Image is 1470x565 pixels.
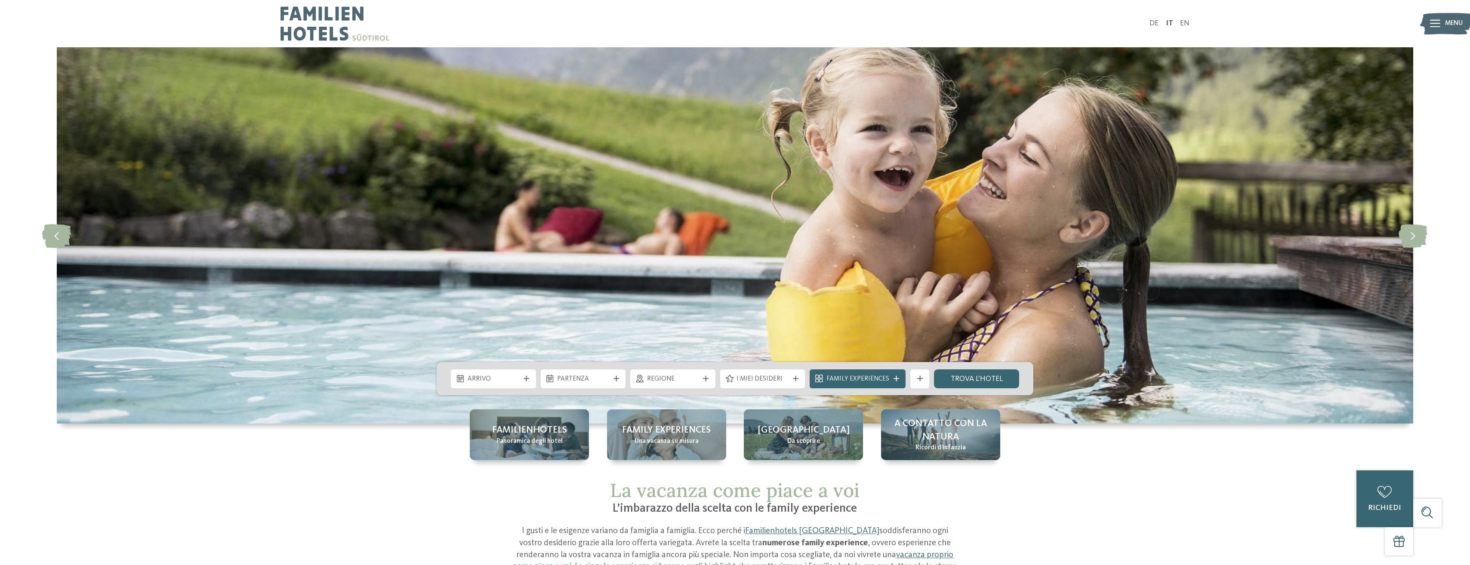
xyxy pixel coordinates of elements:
a: Familienhotels [GEOGRAPHIC_DATA] [745,527,879,535]
span: Family Experiences [826,375,889,384]
span: Arrivo [468,375,520,384]
a: richiedi [1356,470,1413,527]
span: I miei desideri [737,375,789,384]
a: Quale family experience volete vivere? A contatto con la natura Ricordi d’infanzia [881,409,1000,460]
span: Da scoprire [787,437,820,446]
a: EN [1180,20,1190,27]
a: DE [1149,20,1159,27]
span: Partenza [557,375,609,384]
img: Quale family experience volete vivere? [57,47,1413,424]
span: Una vacanza su misura [635,437,699,446]
span: A contatto con la natura [891,417,991,444]
span: Regione [647,375,699,384]
span: Panoramica degli hotel [496,437,563,446]
a: Quale family experience volete vivere? Familienhotels Panoramica degli hotel [470,409,589,460]
span: Familienhotels [492,424,567,437]
a: IT [1166,20,1173,27]
span: Family experiences [622,424,711,437]
a: trova l’hotel [934,369,1019,388]
span: Menu [1445,19,1463,28]
a: Quale family experience volete vivere? [GEOGRAPHIC_DATA] Da scoprire [744,409,863,460]
strong: numerose family experience [762,539,868,547]
span: La vacanza come piace a voi [610,478,860,502]
span: Ricordi d’infanzia [915,443,966,453]
span: richiedi [1368,504,1401,512]
span: [GEOGRAPHIC_DATA] [758,424,850,437]
a: Quale family experience volete vivere? Family experiences Una vacanza su misura [607,409,726,460]
span: L’imbarazzo della scelta con le family experience [613,503,857,515]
